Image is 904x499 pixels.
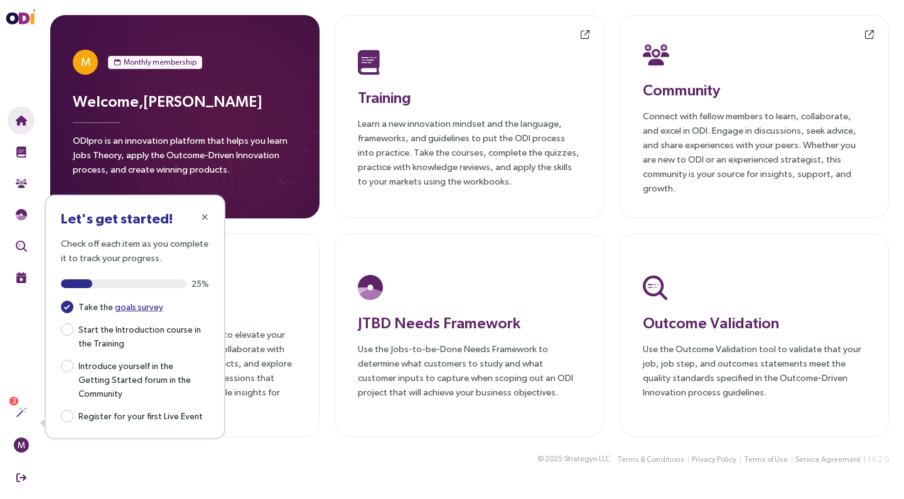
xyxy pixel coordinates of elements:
span: Service Agreement [795,454,861,466]
img: Actions [16,407,27,418]
button: Home [8,107,35,134]
h3: JTBD Needs Framework [358,311,581,334]
button: Community [8,169,35,197]
div: © 2025 . [537,453,613,466]
span: 25% [191,279,209,288]
img: Training [16,146,27,158]
span: M [18,437,25,453]
img: Outcome Validation [16,240,27,252]
span: Register for your first Live Event [73,408,208,423]
button: Privacy Policy [691,453,737,466]
img: Live Events [16,272,27,283]
sup: 3 [9,397,18,405]
img: Training [358,50,380,75]
span: Strategyn LLC [564,453,610,465]
button: Needs Framework [8,201,35,228]
span: Terms of Use [744,454,788,466]
span: 3 [12,397,16,405]
span: Privacy Policy [692,454,736,466]
img: Outcome Validation [643,275,667,300]
span: Terms & Conditions [617,454,684,466]
span: 19.2.0 [868,455,889,464]
a: goals survey [115,302,163,312]
p: Use the Jobs-to-be-Done Needs Framework to determine what customers to study and what customer in... [358,341,581,399]
h3: Community [643,78,866,101]
button: Actions [8,399,35,426]
p: Use the Outcome Validation tool to validate that your job, job step, and outcomes statements meet... [643,341,866,399]
button: Sign Out [8,464,35,491]
button: Training [8,138,35,166]
p: Learn a new innovation mindset and the language, frameworks, and guidelines to put the ODI proces... [358,116,581,188]
span: Monthly membership [124,56,196,68]
button: Service Agreement [795,453,861,466]
span: M [81,50,90,75]
button: Terms & Conditions [616,453,685,466]
button: M [8,431,35,459]
img: JTBD Needs Framework [16,209,27,220]
img: JTBD Needs Platform [358,275,383,300]
span: Introduce yourself in the Getting Started forum in the Community [73,358,209,400]
h3: Training [358,86,581,109]
p: Check off each item as you complete it to track your progress. [61,236,209,265]
span: Start the Introduction course in the Training [73,321,209,350]
span: Take the [73,299,168,314]
img: Community [16,178,27,189]
p: Connect with fellow members to learn, collaborate, and excel in ODI. Engage in discussions, seek ... [643,109,866,195]
h3: Let's get started! [61,211,209,226]
h3: Welcome, [PERSON_NAME] [73,90,297,112]
button: Terms of Use [743,453,788,466]
p: ODIpro is an innovation platform that helps you learn Jobs Theory, apply the Outcome-Driven Innov... [73,133,297,184]
button: Strategyn LLC [564,453,611,466]
button: Live Events [8,264,35,291]
img: Community [643,42,669,67]
h3: Outcome Validation [643,311,866,334]
button: Outcome Validation [8,232,35,260]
